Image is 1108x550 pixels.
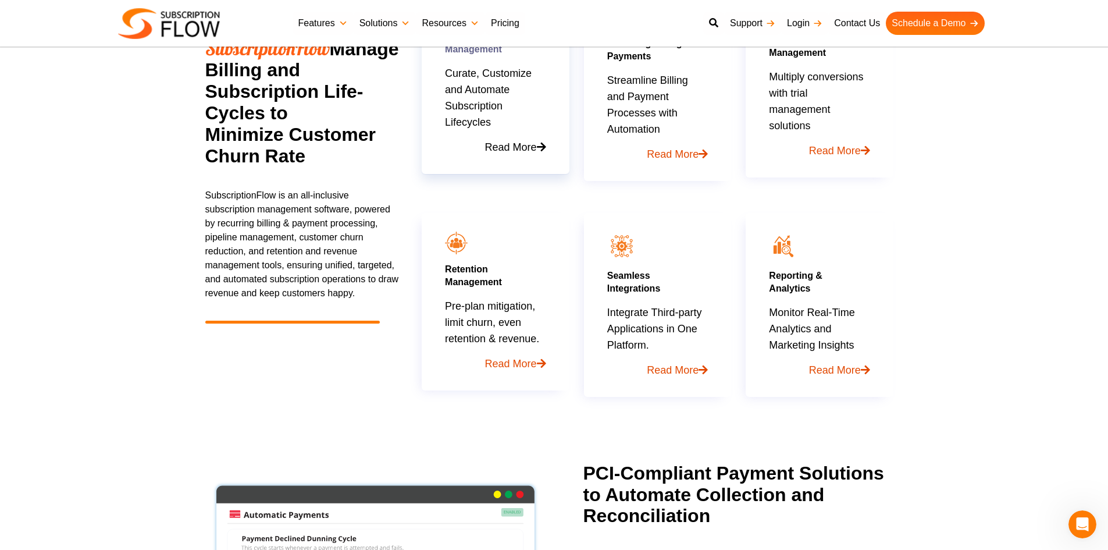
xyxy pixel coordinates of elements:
p: Integrate Third-party Applications in One Platform. [607,304,708,378]
p: Streamline Billing and Payment Processes with Automation [607,72,708,162]
a: Features [293,12,354,35]
span: SubscriptionFlow [205,37,330,60]
img: icon12 [769,232,798,261]
a: Contact Us [828,12,886,35]
a: RetentionManagement [445,264,502,287]
img: seamless integration [607,232,636,261]
a: Support [724,12,781,35]
h2: PCI-Compliant Payment Solutions to Automate Collection and Reconciliation [583,463,903,527]
p: Monitor Real-Time Analytics and Marketing Insights [769,304,870,378]
p: SubscriptionFlow is an all-inclusive subscription management software, powered by recurring billi... [205,189,400,300]
a: Pricing [485,12,525,35]
img: icon9 [445,232,468,254]
p: Pre-plan mitigation, limit churn, even retention & revenue. [445,298,546,372]
a: Schedule a Demo [886,12,984,35]
p: Multiply conversions with trial management solutions [769,69,870,159]
a: Read More [769,134,870,159]
img: Subscriptionflow [118,8,220,39]
a: Reporting &Analytics [769,271,822,293]
a: Solutions [354,12,416,35]
h2: Manage Billing and Subscription Life-Cycles to Minimize Customer Churn Rate [205,38,400,167]
iframe: Intercom live chat [1068,510,1096,538]
a: Read More [445,130,546,155]
a: Read More [769,353,870,378]
a: Read More [607,353,708,378]
a: Read More [445,347,546,372]
a: Resources [416,12,484,35]
a: Read More [607,137,708,162]
p: Curate, Customize and Automate Subscription Lifecycles [445,65,546,155]
a: Login [781,12,828,35]
a: SeamlessIntegrations [607,271,661,293]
